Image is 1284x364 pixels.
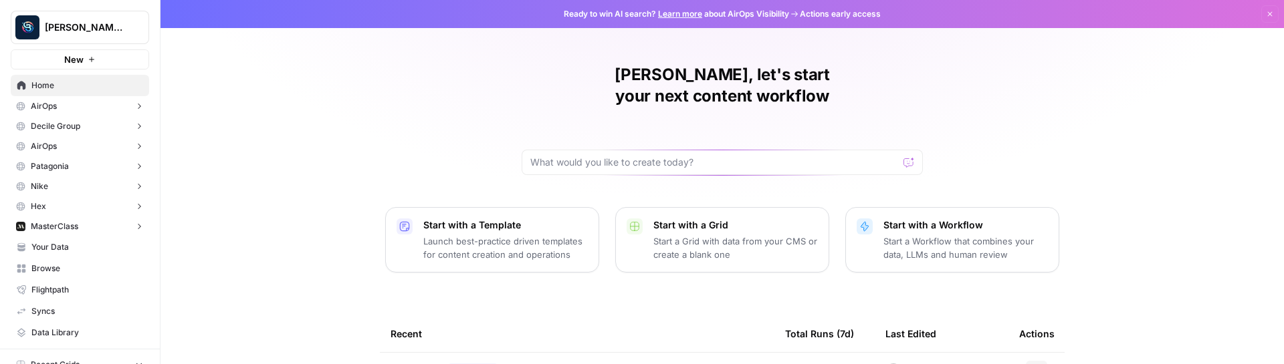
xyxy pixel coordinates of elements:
button: MasterClass [11,216,149,236]
div: Recent [391,315,764,352]
span: Nike [31,180,48,192]
span: Hex [31,200,46,212]
a: Your Data [11,236,149,258]
button: AirOps [11,136,149,156]
button: Start with a TemplateLaunch best-practice driven templates for content creation and operations [385,207,599,272]
p: Start a Grid with data from your CMS or create a blank one [653,234,818,261]
span: MasterClass [31,220,78,232]
span: Decile Group [31,120,80,132]
img: m45g04c7stpv9a7fm5gbetvc5vml [16,222,25,231]
span: Patagonia [31,160,69,172]
button: Start with a WorkflowStart a Workflow that combines your data, LLMs and human review [845,207,1059,272]
button: Nike [11,176,149,196]
span: [PERSON_NAME] Personal [45,21,126,34]
img: Berna's Personal Logo [15,15,39,39]
span: Flightpath [31,284,143,296]
h1: [PERSON_NAME], let's start your next content workflow [522,64,923,107]
span: New [64,53,84,66]
a: Data Library [11,322,149,343]
a: Browse [11,258,149,279]
span: Ready to win AI search? about AirOps Visibility [564,8,789,20]
button: Patagonia [11,156,149,176]
span: Data Library [31,327,143,339]
p: Start with a Template [423,218,588,232]
button: Decile Group [11,116,149,136]
p: Launch best-practice driven templates for content creation and operations [423,234,588,261]
span: Home [31,79,143,92]
p: Start a Workflow that combines your data, LLMs and human review [883,234,1048,261]
button: AirOps [11,96,149,116]
span: Actions early access [800,8,881,20]
span: Your Data [31,241,143,253]
input: What would you like to create today? [530,156,898,169]
a: Flightpath [11,279,149,301]
div: Actions [1019,315,1055,352]
span: AirOps [31,100,57,112]
a: Syncs [11,301,149,322]
a: Home [11,75,149,96]
span: AirOps [31,140,57,152]
button: Workspace: Berna's Personal [11,11,149,44]
div: Total Runs (7d) [785,315,854,352]
button: Start with a GridStart a Grid with data from your CMS or create a blank one [615,207,829,272]
div: Last Edited [885,315,936,352]
a: Learn more [658,9,702,19]
span: Syncs [31,305,143,317]
button: Hex [11,196,149,216]
button: New [11,49,149,69]
p: Start with a Workflow [883,218,1048,232]
span: Browse [31,262,143,275]
p: Start with a Grid [653,218,818,232]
